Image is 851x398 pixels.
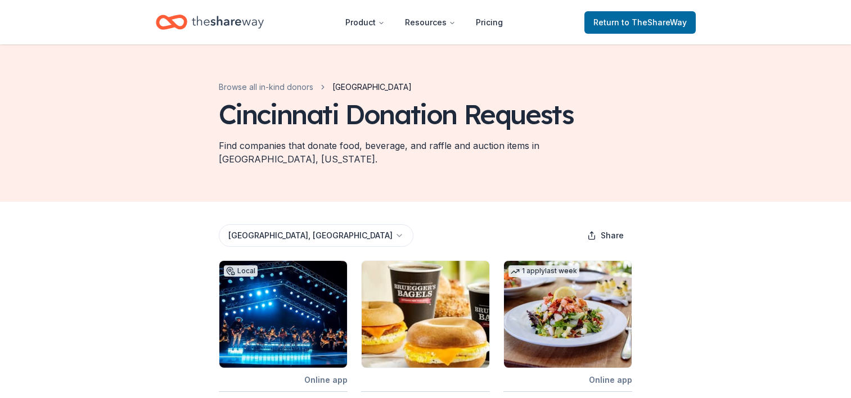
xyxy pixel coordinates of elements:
[336,11,394,34] button: Product
[336,9,512,35] nav: Main
[219,261,347,368] img: Image for Broadway in Cincinnati
[219,98,574,130] div: Cincinnati Donation Requests
[589,373,632,387] div: Online app
[156,9,264,35] a: Home
[219,80,313,94] a: Browse all in-kind donors
[593,16,687,29] span: Return
[224,265,258,277] div: Local
[219,80,412,94] nav: breadcrumb
[504,261,632,368] img: Image for Cameron Mitchell Restaurants
[601,229,624,242] span: Share
[584,11,696,34] a: Returnto TheShareWay
[622,17,687,27] span: to TheShareWay
[219,139,633,166] div: Find companies that donate food, beverage, and raffle and auction items in [GEOGRAPHIC_DATA], [US...
[332,80,412,94] span: [GEOGRAPHIC_DATA]
[304,373,348,387] div: Online app
[508,265,579,277] div: 1 apply last week
[467,11,512,34] a: Pricing
[396,11,465,34] button: Resources
[362,261,489,368] img: Image for Bruegger's Bagels
[578,224,633,247] button: Share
